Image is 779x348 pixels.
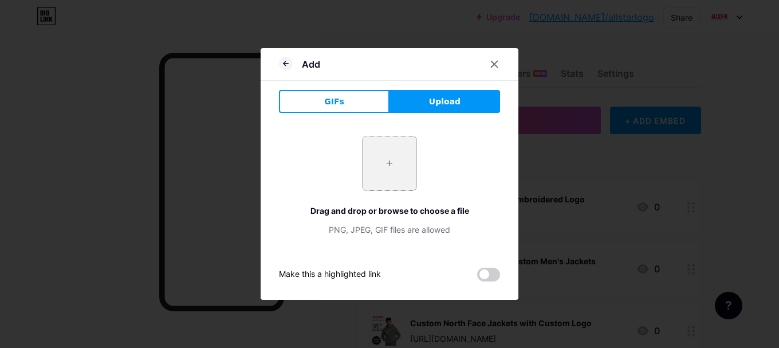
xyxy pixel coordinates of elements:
div: PNG, JPEG, GIF files are allowed [279,224,500,236]
div: Drag and drop or browse to choose a file [279,205,500,217]
button: Upload [389,90,500,113]
div: Make this a highlighted link [279,268,381,281]
span: GIFs [324,96,344,108]
button: GIFs [279,90,389,113]
div: Add [302,57,320,71]
span: Upload [429,96,461,108]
